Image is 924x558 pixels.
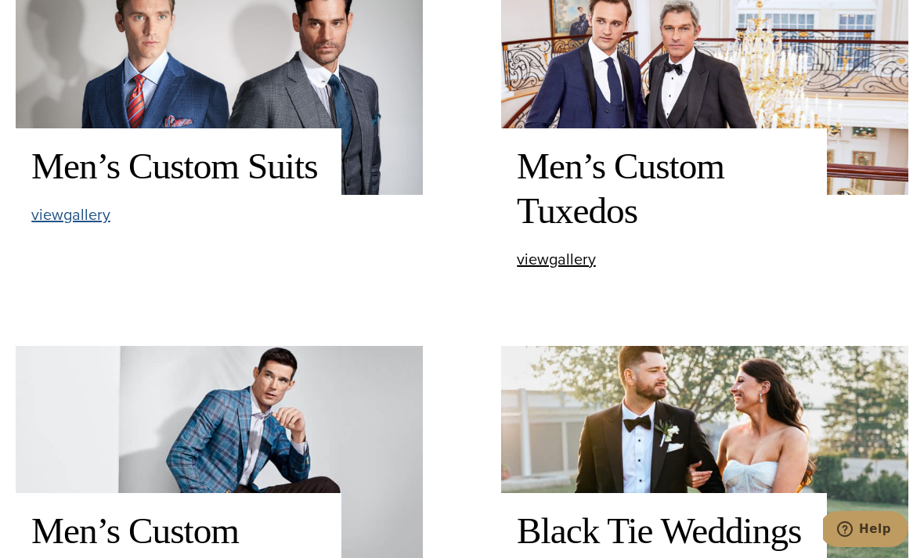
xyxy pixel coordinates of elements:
[31,207,110,223] a: viewgallery
[517,251,596,268] a: viewgallery
[517,509,811,553] h2: Black Tie Weddings
[31,144,326,189] h2: Men’s Custom Suits
[823,511,908,550] iframe: Opens a widget where you can chat to one of our agents
[517,247,596,271] span: view gallery
[31,203,110,226] span: view gallery
[517,144,811,232] h2: Men’s Custom Tuxedos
